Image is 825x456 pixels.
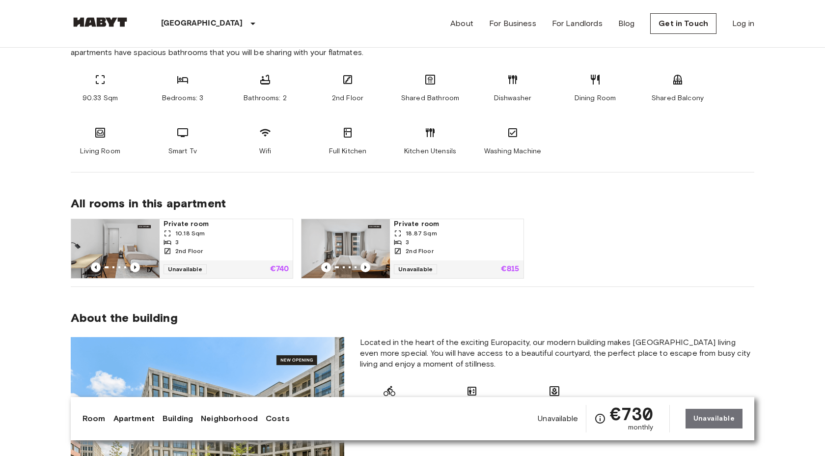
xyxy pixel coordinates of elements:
span: 18.87 Sqm [406,229,437,238]
span: 90.33 Sqm [82,93,118,103]
span: Located in the heart of the exciting Europacity, our modern building makes [GEOGRAPHIC_DATA] livi... [360,337,754,370]
a: Costs [266,413,290,425]
span: 2nd Floor [406,247,433,256]
a: Log in [732,18,754,29]
span: 2nd Floor [175,247,203,256]
p: €740 [270,265,289,273]
a: Get in Touch [650,13,716,34]
span: Wifi [259,146,272,156]
span: 2nd Floor [332,93,363,103]
a: For Business [489,18,536,29]
a: Building [163,413,193,425]
a: For Landlords [552,18,603,29]
span: Shared Bathroom [401,93,459,103]
span: 3 [406,238,409,247]
span: Private room [164,219,289,229]
a: Blog [618,18,635,29]
a: About [450,18,473,29]
span: All rooms in this apartment [71,196,754,211]
img: Marketing picture of unit DE-01-489-201-002 [71,219,160,278]
span: Unavailable [538,413,578,424]
span: Full Kitchen [329,146,367,156]
span: Bathrooms: 2 [244,93,287,103]
span: €730 [610,405,654,423]
a: Marketing picture of unit DE-01-489-201-001Previous imagePrevious imagePrivate room18.87 Sqm32nd ... [301,219,523,279]
span: 3 [175,238,179,247]
a: Marketing picture of unit DE-01-489-201-002Previous imagePrevious imagePrivate room10.18 Sqm32nd ... [71,219,293,279]
span: About the building [71,311,178,325]
a: Apartment [113,413,155,425]
span: 10.18 Sqm [175,229,205,238]
a: Neighborhood [201,413,258,425]
span: Unavailable [394,264,437,274]
span: Shared Balcony [652,93,704,103]
span: Washing Machine [484,146,541,156]
span: Kitchen Utensils [404,146,456,156]
span: Private room [394,219,519,229]
button: Previous image [91,262,101,272]
img: Habyt [71,17,130,27]
span: Dishwasher [494,93,532,103]
button: Previous image [130,262,140,272]
span: Dining Room [575,93,616,103]
span: Bedrooms: 3 [162,93,204,103]
a: Room [82,413,106,425]
span: Smart Tv [168,146,197,156]
span: Living Room [80,146,120,156]
span: Unavailable [164,264,207,274]
svg: Check cost overview for full price breakdown. Please note that discounts apply to new joiners onl... [594,413,606,425]
button: Previous image [360,262,370,272]
img: Marketing picture of unit DE-01-489-201-001 [302,219,390,278]
span: monthly [628,423,654,432]
p: [GEOGRAPHIC_DATA] [161,18,243,29]
button: Previous image [321,262,331,272]
p: €815 [501,265,520,273]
